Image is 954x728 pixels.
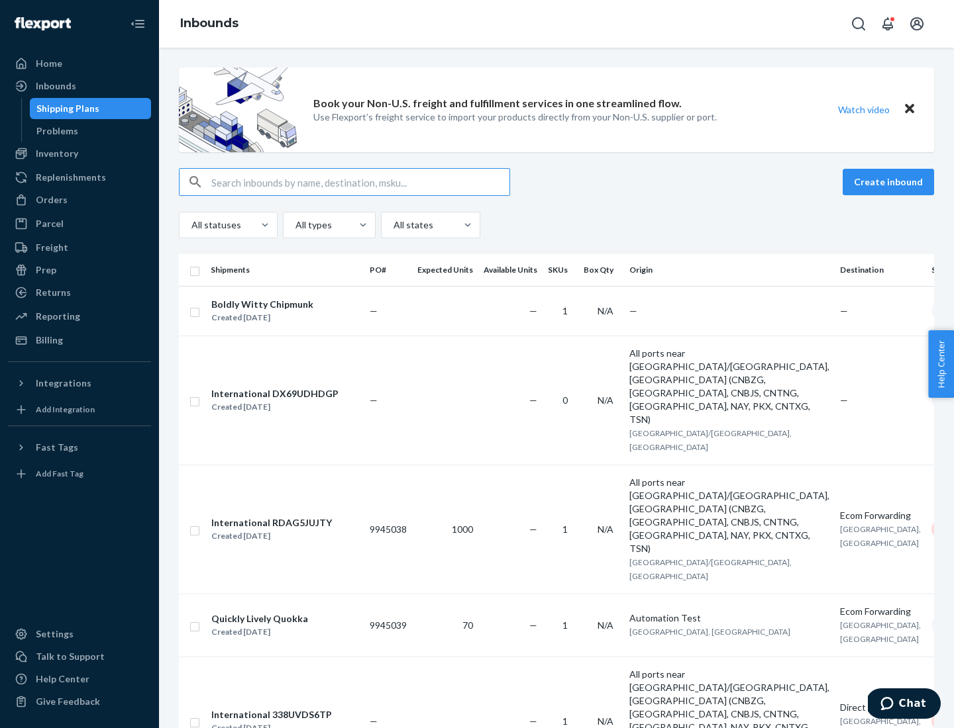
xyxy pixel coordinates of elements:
div: Returns [36,286,71,299]
span: — [529,394,537,406]
span: 0 [562,394,568,406]
span: — [840,394,848,406]
span: 1 [562,619,568,631]
div: Add Integration [36,404,95,415]
div: Inventory [36,147,78,160]
div: Replenishments [36,171,106,184]
span: — [370,305,378,316]
th: Expected Units [412,254,478,286]
div: Parcel [36,217,64,230]
div: Prep [36,263,56,277]
button: Open Search Box [845,11,872,37]
a: Freight [8,237,151,258]
span: N/A [598,619,613,631]
span: 70 [462,619,473,631]
div: Quickly Lively Quokka [211,612,308,625]
a: Parcel [8,213,151,234]
span: [GEOGRAPHIC_DATA], [GEOGRAPHIC_DATA] [840,524,921,548]
a: Add Integration [8,399,151,420]
div: Integrations [36,377,91,390]
div: International DX69UDHDGP [211,387,339,400]
div: Direct [840,701,921,714]
button: Give Feedback [8,691,151,712]
div: Inbounds [36,79,76,93]
span: 1 [562,523,568,535]
span: — [529,523,537,535]
div: Automation Test [629,612,829,625]
button: Integrations [8,373,151,394]
span: — [629,305,637,316]
a: Add Fast Tag [8,463,151,484]
a: Billing [8,330,151,351]
button: Talk to Support [8,646,151,667]
button: Open notifications [874,11,901,37]
a: Shipping Plans [30,98,152,119]
a: Orders [8,189,151,210]
th: Available Units [478,254,543,286]
a: Problems [30,120,152,142]
ol: breadcrumbs [170,5,249,43]
iframe: Opens a widget where you can chat to one of our agents [868,688,941,721]
input: Search inbounds by name, destination, msku... [211,169,509,195]
th: Destination [835,254,926,286]
div: Problems [36,124,78,138]
span: — [370,394,378,406]
div: Ecom Forwarding [840,509,921,522]
div: International RDAG5JUJTY [211,516,332,529]
td: 9945038 [364,465,412,594]
a: Prep [8,259,151,281]
span: [GEOGRAPHIC_DATA], [GEOGRAPHIC_DATA] [840,620,921,644]
div: All ports near [GEOGRAPHIC_DATA]/[GEOGRAPHIC_DATA], [GEOGRAPHIC_DATA] (CNBZG, [GEOGRAPHIC_DATA], ... [629,347,829,426]
button: Fast Tags [8,437,151,458]
a: Settings [8,623,151,645]
span: [GEOGRAPHIC_DATA]/[GEOGRAPHIC_DATA], [GEOGRAPHIC_DATA] [629,428,792,452]
div: Created [DATE] [211,529,332,543]
span: N/A [598,715,613,727]
input: All types [294,218,295,232]
span: N/A [598,305,613,316]
img: Flexport logo [15,17,71,30]
div: Shipping Plans [36,102,99,115]
button: Close Navigation [125,11,151,37]
span: — [529,305,537,316]
div: Billing [36,334,63,347]
div: Home [36,57,62,70]
div: Boldly Witty Chipmunk [211,298,313,311]
div: International 338UVDS6TP [211,708,332,721]
span: [GEOGRAPHIC_DATA]/[GEOGRAPHIC_DATA], [GEOGRAPHIC_DATA] [629,557,792,581]
button: Watch video [829,100,898,119]
span: — [840,305,848,316]
button: Help Center [928,330,954,398]
a: Inventory [8,143,151,164]
span: N/A [598,523,613,535]
button: Close [901,100,918,119]
span: — [529,715,537,727]
div: Settings [36,627,74,641]
div: Orders [36,193,68,206]
th: Origin [624,254,835,286]
div: Fast Tags [36,441,78,454]
th: Box Qty [578,254,624,286]
a: Inbounds [8,75,151,97]
div: Add Fast Tag [36,468,83,479]
p: Book your Non-U.S. freight and fulfillment services in one streamlined flow. [313,96,682,111]
input: All statuses [190,218,191,232]
div: Created [DATE] [211,625,308,639]
a: Inbounds [180,16,238,30]
button: Create inbound [843,169,934,195]
a: Replenishments [8,167,151,188]
td: 9945039 [364,594,412,657]
span: 1 [562,305,568,316]
span: 1 [562,715,568,727]
th: Shipments [205,254,364,286]
div: Talk to Support [36,650,105,663]
th: PO# [364,254,412,286]
div: Created [DATE] [211,311,313,324]
span: — [370,715,378,727]
span: [GEOGRAPHIC_DATA], [GEOGRAPHIC_DATA] [629,627,790,637]
span: 1000 [452,523,473,535]
span: — [529,619,537,631]
div: Reporting [36,310,80,323]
